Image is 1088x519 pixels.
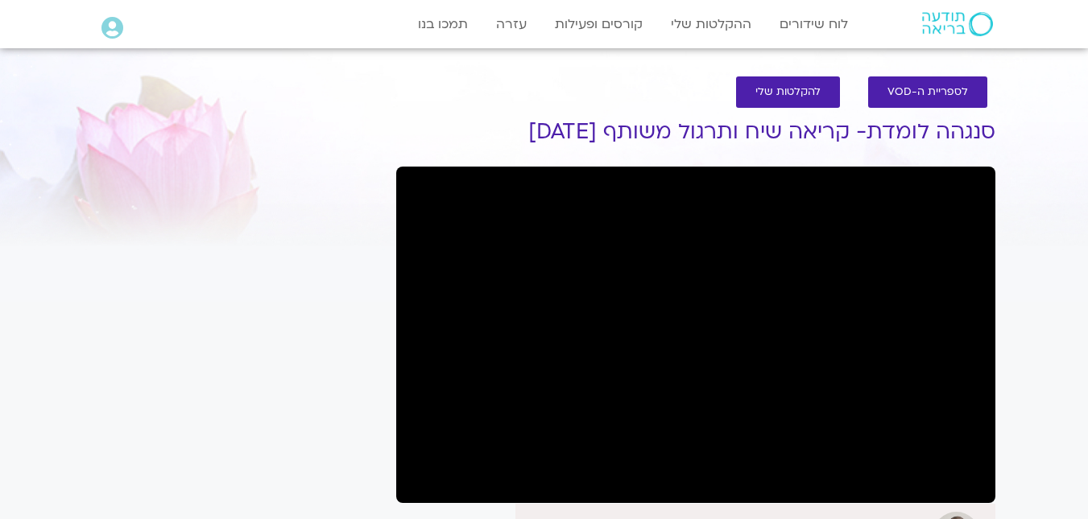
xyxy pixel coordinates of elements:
[868,76,987,108] a: לספריית ה-VOD
[736,76,840,108] a: להקלטות שלי
[887,86,968,98] span: לספריית ה-VOD
[922,12,993,36] img: תודעה בריאה
[772,9,856,39] a: לוח שידורים
[396,120,995,144] h1: סנגהה לומדת- קריאה שיח ותרגול משותף [DATE]
[488,9,535,39] a: עזרה
[755,86,821,98] span: להקלטות שלי
[547,9,651,39] a: קורסים ופעילות
[663,9,759,39] a: ההקלטות שלי
[410,9,476,39] a: תמכו בנו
